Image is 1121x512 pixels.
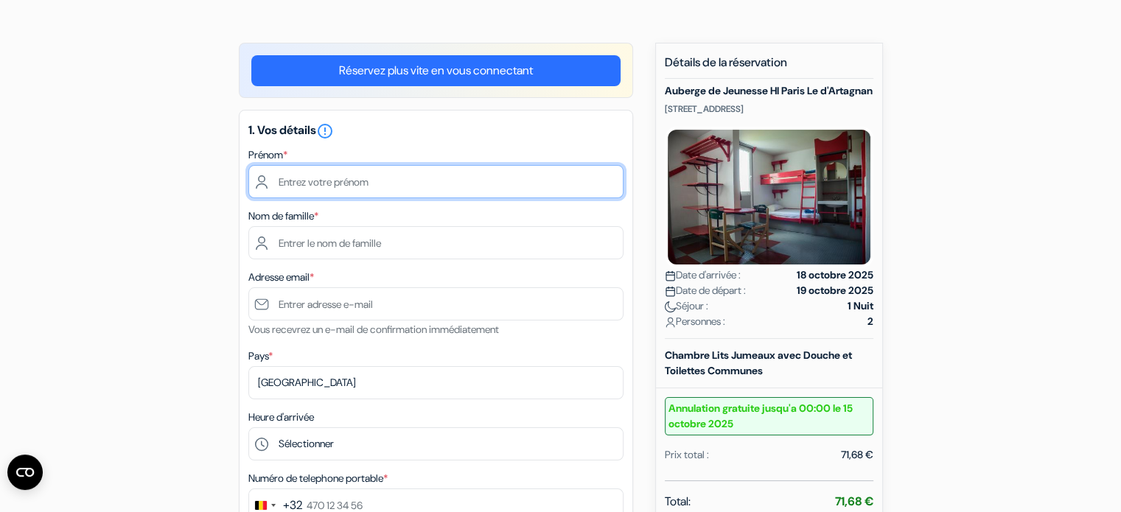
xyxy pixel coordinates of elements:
[665,103,873,115] p: [STREET_ADDRESS]
[248,348,273,364] label: Pays
[835,494,873,509] strong: 71,68 €
[248,122,624,140] h5: 1. Vos détails
[248,287,624,320] input: Entrer adresse e-mail
[665,286,676,297] img: calendar.svg
[665,298,708,314] span: Séjour :
[248,165,624,198] input: Entrez votre prénom
[665,270,676,281] img: calendar.svg
[248,208,318,224] label: Nom de famille
[251,55,621,86] a: Réservez plus vite en vous connectant
[248,410,314,425] label: Heure d'arrivée
[316,122,334,138] a: error_outline
[248,270,314,285] label: Adresse email
[248,471,388,486] label: Numéro de telephone portable
[797,267,873,283] strong: 18 octobre 2025
[665,397,873,435] small: Annulation gratuite jusqu'a 00:00 le 15 octobre 2025
[316,122,334,140] i: error_outline
[665,283,746,298] span: Date de départ :
[248,323,499,336] small: Vous recevrez un e-mail de confirmation immédiatement
[665,267,741,283] span: Date d'arrivée :
[665,301,676,312] img: moon.svg
[665,314,725,329] span: Personnes :
[248,147,287,163] label: Prénom
[248,226,624,259] input: Entrer le nom de famille
[665,348,852,377] b: Chambre Lits Jumeaux avec Douche et Toilettes Communes
[867,314,873,329] strong: 2
[665,317,676,328] img: user_icon.svg
[7,455,43,490] button: Ouvrir le widget CMP
[665,447,709,463] div: Prix total :
[848,298,873,314] strong: 1 Nuit
[665,493,691,511] span: Total:
[665,55,873,79] h5: Détails de la réservation
[665,85,873,97] h5: Auberge de Jeunesse HI Paris Le d'Artagnan
[841,447,873,463] div: 71,68 €
[797,283,873,298] strong: 19 octobre 2025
